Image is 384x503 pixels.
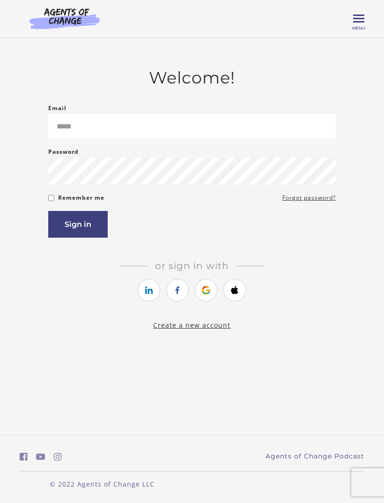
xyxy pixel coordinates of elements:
[48,211,56,481] label: If you are a human, ignore this field
[48,211,108,238] button: Sign in
[48,103,66,114] label: Email
[48,146,79,158] label: Password
[20,452,28,461] i: https://www.facebook.com/groups/aswbtestprep (Open in a new window)
[282,192,336,203] a: Forgot password?
[48,68,335,88] h2: Welcome!
[223,279,246,301] a: https://courses.thinkific.com/users/auth/apple?ss%5Breferral%5D=&ss%5Buser_return_to%5D=&ss%5Bvis...
[36,452,45,461] i: https://www.youtube.com/c/AgentsofChangeTestPrepbyMeaganMitchell (Open in a new window)
[148,260,236,271] span: Or sign in with
[153,321,230,330] a: Create a new account
[20,8,110,29] img: Agents of Change Logo
[54,452,62,461] i: https://www.instagram.com/agentsofchangeprep/ (Open in a new window)
[36,450,45,464] a: https://www.youtube.com/c/AgentsofChangeTestPrepbyMeaganMitchell (Open in a new window)
[352,25,365,30] span: Menu
[266,451,364,461] a: Agents of Change Podcast
[54,450,62,464] a: https://www.instagram.com/agentsofchangeprep/ (Open in a new window)
[58,192,104,203] label: Remember me
[166,279,189,301] a: https://courses.thinkific.com/users/auth/facebook?ss%5Breferral%5D=&ss%5Buser_return_to%5D=&ss%5B...
[138,279,160,301] a: https://courses.thinkific.com/users/auth/linkedin?ss%5Breferral%5D=&ss%5Buser_return_to%5D=&ss%5B...
[353,13,364,24] button: Toggle menu Menu
[195,279,217,301] a: https://courses.thinkific.com/users/auth/google?ss%5Breferral%5D=&ss%5Buser_return_to%5D=&ss%5Bvi...
[353,18,364,19] span: Toggle menu
[20,479,185,489] p: © 2022 Agents of Change LLC
[20,450,28,464] a: https://www.facebook.com/groups/aswbtestprep (Open in a new window)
